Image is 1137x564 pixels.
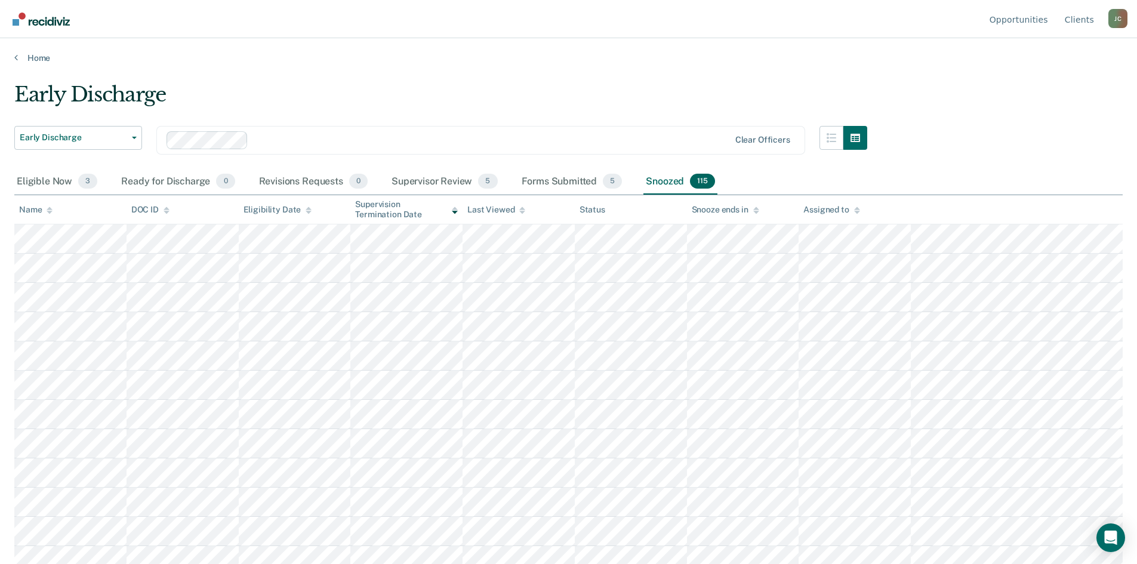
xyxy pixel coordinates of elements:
span: 0 [216,174,235,189]
div: Early Discharge [14,82,867,116]
div: DOC ID [131,205,170,215]
div: Last Viewed [467,205,525,215]
div: Eligibility Date [244,205,312,215]
div: Revisions Requests0 [257,169,370,195]
div: Supervisor Review5 [389,169,500,195]
span: 5 [478,174,497,189]
button: Profile dropdown button [1108,9,1127,28]
span: 5 [603,174,622,189]
div: Forms Submitted5 [519,169,625,195]
div: Status [580,205,605,215]
div: Open Intercom Messenger [1096,523,1125,552]
div: Name [19,205,53,215]
span: 115 [690,174,715,189]
div: Assigned to [803,205,859,215]
button: Early Discharge [14,126,142,150]
img: Recidiviz [13,13,70,26]
span: 0 [349,174,368,189]
div: Supervision Termination Date [355,199,458,220]
span: Early Discharge [20,132,127,143]
div: Eligible Now3 [14,169,100,195]
div: Snooze ends in [692,205,759,215]
div: Snoozed115 [643,169,717,195]
span: 3 [78,174,97,189]
div: Ready for Discharge0 [119,169,237,195]
div: J C [1108,9,1127,28]
div: Clear officers [735,135,790,145]
a: Home [14,53,1123,63]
